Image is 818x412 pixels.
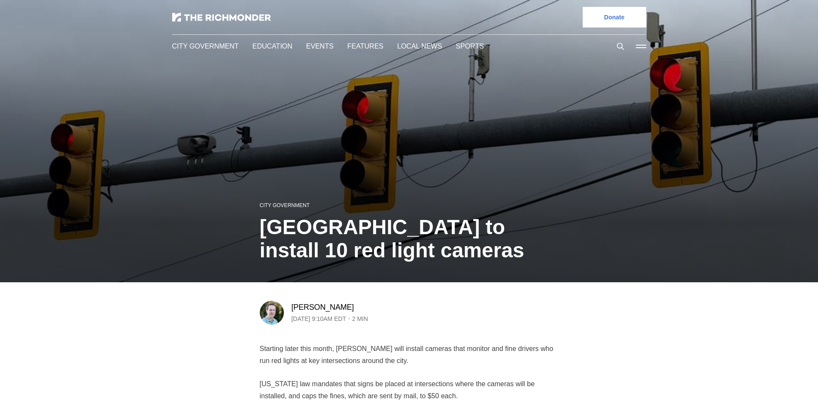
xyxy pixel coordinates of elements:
a: Donate [583,7,646,27]
h1: [GEOGRAPHIC_DATA] to install 10 red light cameras [260,216,559,262]
img: Michael Phillips [260,301,284,325]
img: The Richmonder [172,13,271,21]
a: Education [252,43,292,50]
a: City Government [172,43,239,50]
a: Local News [397,43,442,50]
a: Sports [456,43,484,50]
iframe: portal-trigger [745,370,818,412]
span: 2 min [352,314,368,324]
a: Features [347,43,383,50]
p: Starting later this month, [PERSON_NAME] will install cameras that monitor and fine drivers who r... [260,343,559,367]
p: [US_STATE] law mandates that signs be placed at intersections where the cameras will be installed... [260,378,559,402]
a: Events [306,43,334,50]
a: City Government [260,202,310,208]
time: [DATE] 9:10AM EDT [292,314,346,324]
button: Search this site [614,40,627,53]
a: [PERSON_NAME] [292,302,354,312]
